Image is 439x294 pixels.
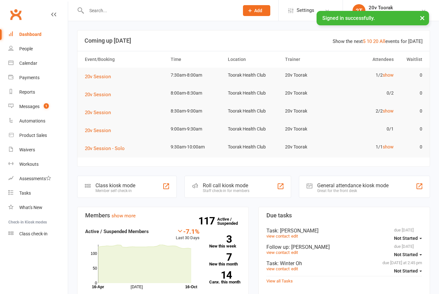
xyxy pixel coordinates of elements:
[19,133,47,138] div: Product Sales
[394,236,418,241] span: Not Started
[168,68,225,83] td: 7:30am-8:00am
[282,122,339,137] td: 20v Toorak
[339,86,397,101] td: 0/2
[8,200,68,215] a: What's New
[209,234,232,244] strong: 3
[8,227,68,241] a: Class kiosk mode
[85,145,129,152] button: 20v Session - Solo
[85,110,111,115] span: 20v Session
[225,86,282,101] td: Toorak Health Club
[8,56,68,71] a: Calendar
[203,182,249,189] div: Roll call kiosk mode
[394,252,418,257] span: Not Started
[85,74,111,80] span: 20v Session
[203,189,249,193] div: Staff check-in for members
[8,85,68,99] a: Reports
[209,270,232,280] strong: 14
[168,86,225,101] td: 8:00am-8:30am
[243,5,270,16] button: Add
[8,27,68,42] a: Dashboard
[225,68,282,83] td: Toorak Health Club
[85,6,235,15] input: Search...
[19,118,45,123] div: Automations
[291,266,298,271] a: edit
[85,109,115,116] button: 20v Session
[289,244,330,250] span: : [PERSON_NAME]
[339,104,397,119] td: 2/2
[317,182,389,189] div: General attendance kiosk mode
[397,104,425,119] td: 0
[85,92,111,97] span: 20v Session
[333,38,423,45] div: Show the next events for [DATE]
[19,176,51,181] div: Assessments
[353,4,365,17] div: 2T
[19,89,35,95] div: Reports
[363,38,365,44] a: 5
[339,68,397,83] td: 1/2
[266,244,422,250] div: Follow up
[266,260,422,266] div: Task
[8,143,68,157] a: Waivers
[383,108,394,113] a: show
[322,15,375,21] span: Signed in successfully.
[85,229,149,234] strong: Active / Suspended Members
[19,32,41,37] div: Dashboard
[19,104,40,109] div: Messages
[85,127,115,134] button: 20v Session
[266,266,290,271] a: view contact
[19,147,35,152] div: Waivers
[291,250,298,255] a: edit
[19,231,48,236] div: Class check-in
[417,11,428,25] button: ×
[291,234,298,239] a: edit
[85,212,241,219] h3: Members
[8,71,68,85] a: Payments
[266,212,422,219] h3: Due tasks
[198,216,217,226] strong: 117
[369,5,393,11] div: 20v Toorak
[339,51,397,68] th: Attendees
[397,51,425,68] th: Waitlist
[394,232,422,244] button: Not Started
[44,103,49,109] span: 1
[95,182,135,189] div: Class kiosk mode
[397,122,425,137] td: 0
[8,99,68,114] a: Messages 1
[85,91,115,98] button: 20v Session
[209,253,241,266] a: 7New this month
[282,104,339,119] td: 20v Toorak
[8,157,68,172] a: Workouts
[8,42,68,56] a: People
[367,38,372,44] a: 10
[8,172,68,186] a: Assessments
[19,61,37,66] div: Calendar
[19,75,40,80] div: Payments
[394,268,418,273] span: Not Started
[217,212,246,230] a: 117Active / Suspended
[225,122,282,137] td: Toorak Health Club
[8,128,68,143] a: Product Sales
[339,122,397,137] td: 0/1
[317,189,389,193] div: Great for the front desk
[369,11,393,16] div: 20v Toorak
[394,265,422,277] button: Not Started
[19,46,33,51] div: People
[168,51,225,68] th: Time
[282,86,339,101] td: 20v Toorak
[397,139,425,155] td: 0
[82,51,168,68] th: Event/Booking
[19,205,42,210] div: What's New
[373,38,378,44] a: 20
[397,68,425,83] td: 0
[277,228,318,234] span: : [PERSON_NAME]
[19,190,31,196] div: Tasks
[85,73,115,80] button: 20v Session
[383,72,394,78] a: show
[397,86,425,101] td: 0
[209,235,241,248] a: 3New this week
[209,271,241,284] a: 14Canx. this month
[297,3,314,18] span: Settings
[266,250,290,255] a: view contact
[176,228,200,241] div: Last 30 Days
[282,51,339,68] th: Trainer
